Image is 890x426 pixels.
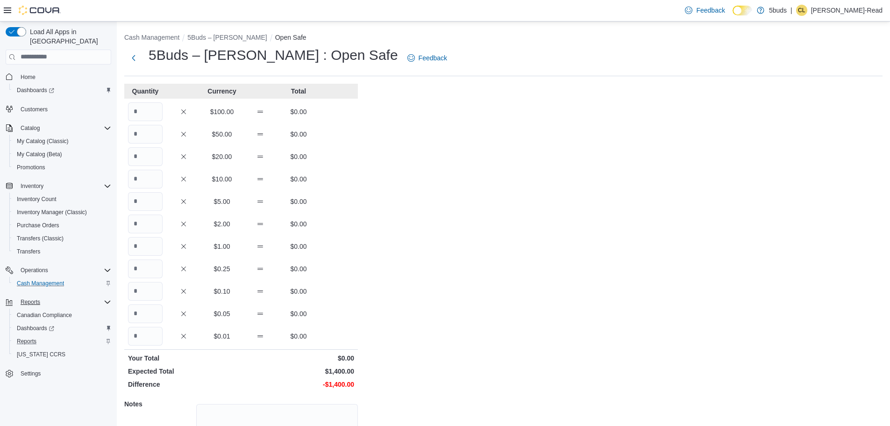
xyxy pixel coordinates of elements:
[21,267,48,274] span: Operations
[21,73,36,81] span: Home
[2,122,115,135] button: Catalog
[13,207,111,218] span: Inventory Manager (Classic)
[21,182,43,190] span: Inventory
[9,309,115,322] button: Canadian Compliance
[17,209,87,216] span: Inventory Manager (Classic)
[13,194,60,205] a: Inventory Count
[13,149,66,160] a: My Catalog (Beta)
[9,148,115,161] button: My Catalog (Beta)
[9,206,115,219] button: Inventory Manager (Classic)
[281,287,316,296] p: $0.00
[281,219,316,229] p: $0.00
[124,33,883,44] nav: An example of EuiBreadcrumbs
[9,232,115,245] button: Transfers (Classic)
[17,72,39,83] a: Home
[798,5,805,16] span: CL
[13,310,76,321] a: Canadian Compliance
[681,1,728,20] a: Feedback
[128,354,239,363] p: Your Total
[17,104,51,115] a: Customers
[281,242,316,251] p: $0.00
[13,349,69,360] a: [US_STATE] CCRS
[9,277,115,290] button: Cash Management
[13,162,111,173] span: Promotions
[13,336,40,347] a: Reports
[205,219,239,229] p: $2.00
[13,149,111,160] span: My Catalog (Beta)
[26,27,111,46] span: Load All Apps in [GEOGRAPHIC_DATA]
[281,152,316,161] p: $0.00
[13,233,111,244] span: Transfers (Classic)
[21,106,48,113] span: Customers
[128,170,163,188] input: Quantity
[205,264,239,274] p: $0.25
[13,246,44,257] a: Transfers
[128,260,163,278] input: Quantity
[124,395,194,413] h5: Notes
[13,310,111,321] span: Canadian Compliance
[17,368,111,379] span: Settings
[13,136,72,147] a: My Catalog (Classic)
[17,296,111,308] span: Reports
[13,207,91,218] a: Inventory Manager (Classic)
[17,351,65,358] span: [US_STATE] CCRS
[128,367,239,376] p: Expected Total
[205,332,239,341] p: $0.01
[281,197,316,206] p: $0.00
[404,49,451,67] a: Feedback
[17,265,52,276] button: Operations
[17,265,111,276] span: Operations
[13,162,49,173] a: Promotions
[17,195,57,203] span: Inventory Count
[17,123,43,134] button: Catalog
[9,335,115,348] button: Reports
[281,174,316,184] p: $0.00
[13,323,111,334] span: Dashboards
[17,248,40,255] span: Transfers
[205,87,239,96] p: Currency
[128,282,163,301] input: Quantity
[2,70,115,84] button: Home
[13,85,58,96] a: Dashboards
[17,222,59,229] span: Purchase Orders
[9,193,115,206] button: Inventory Count
[128,380,239,389] p: Difference
[281,264,316,274] p: $0.00
[243,367,354,376] p: $1,400.00
[17,103,111,115] span: Customers
[124,49,143,67] button: Next
[2,296,115,309] button: Reports
[128,327,163,346] input: Quantity
[281,107,316,116] p: $0.00
[21,370,41,377] span: Settings
[128,237,163,256] input: Quantity
[19,6,61,15] img: Cova
[419,53,447,63] span: Feedback
[281,309,316,318] p: $0.00
[243,354,354,363] p: $0.00
[9,135,115,148] button: My Catalog (Classic)
[13,336,111,347] span: Reports
[9,219,115,232] button: Purchase Orders
[128,102,163,121] input: Quantity
[21,124,40,132] span: Catalog
[9,245,115,258] button: Transfers
[17,181,111,192] span: Inventory
[13,220,63,231] a: Purchase Orders
[205,197,239,206] p: $5.00
[9,161,115,174] button: Promotions
[2,102,115,116] button: Customers
[2,264,115,277] button: Operations
[17,181,47,192] button: Inventory
[187,34,267,41] button: 5Buds – [PERSON_NAME]
[205,152,239,161] p: $20.00
[13,278,68,289] a: Cash Management
[13,194,111,205] span: Inventory Count
[205,287,239,296] p: $0.10
[17,368,44,379] a: Settings
[17,71,111,83] span: Home
[149,46,398,65] h1: 5Buds – [PERSON_NAME] : Open Safe
[17,311,72,319] span: Canadian Compliance
[17,296,44,308] button: Reports
[790,5,792,16] p: |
